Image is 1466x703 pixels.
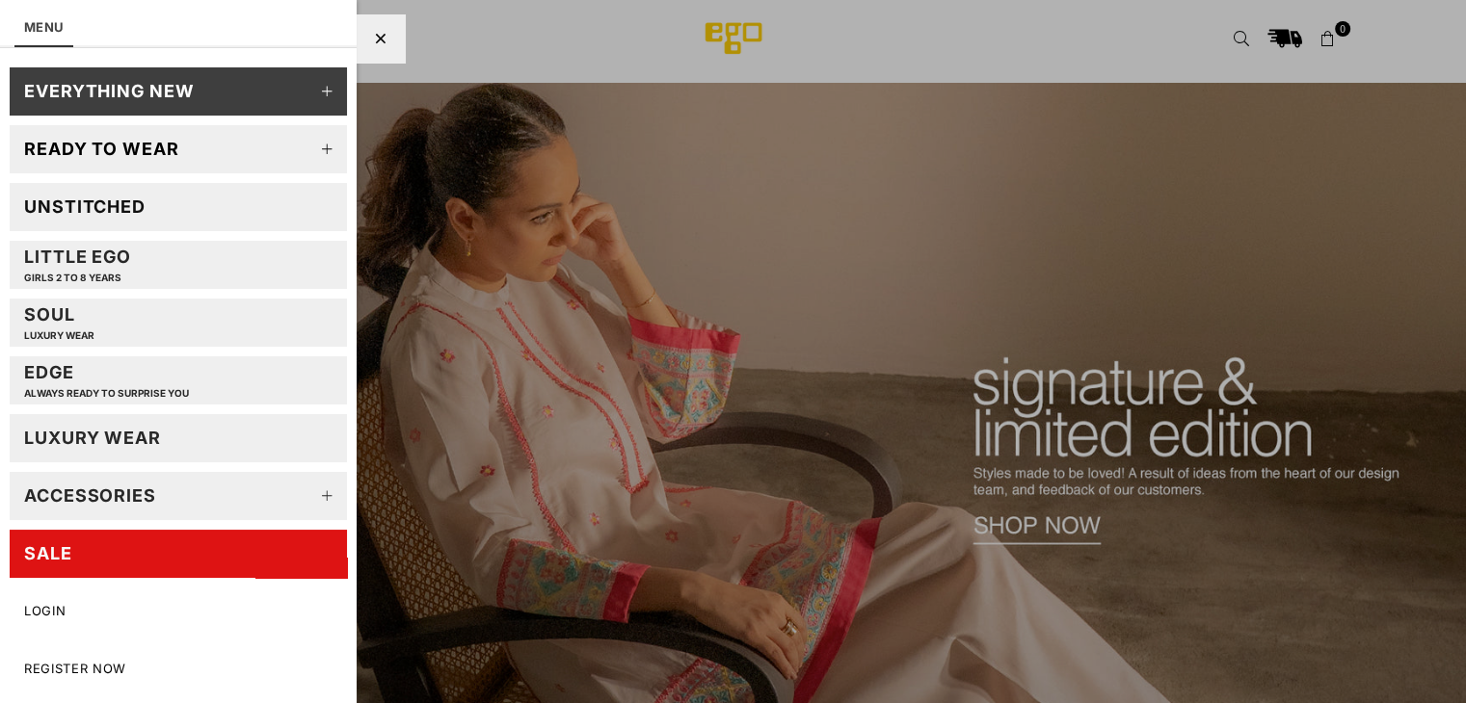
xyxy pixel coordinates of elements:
[10,183,347,231] a: Unstitched
[24,138,179,160] div: Ready to wear
[24,272,131,284] p: GIRLS 2 TO 8 YEARS
[24,542,72,564] div: SALE
[10,587,347,636] a: LOGIN
[24,80,195,102] div: EVERYTHING NEW
[10,472,347,520] a: Accessories
[24,329,94,342] p: LUXURY WEAR
[10,645,347,693] a: Register Now
[24,303,94,341] div: Soul
[10,241,347,289] a: Little EGOGIRLS 2 TO 8 YEARS
[357,14,405,63] div: Close Menu
[10,67,347,116] a: EVERYTHING NEW
[24,361,189,399] div: EDGE
[24,195,146,218] div: Unstitched
[10,356,347,404] a: EDGEAlways ready to surprise you
[10,530,347,578] a: SALE
[24,246,131,283] div: Little EGO
[10,414,347,462] a: LUXURY WEAR
[24,484,156,507] div: Accessories
[10,299,347,347] a: SoulLUXURY WEAR
[24,387,189,400] p: Always ready to surprise you
[24,427,161,449] div: LUXURY WEAR
[24,19,64,35] a: MENU
[10,125,347,173] a: Ready to wear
